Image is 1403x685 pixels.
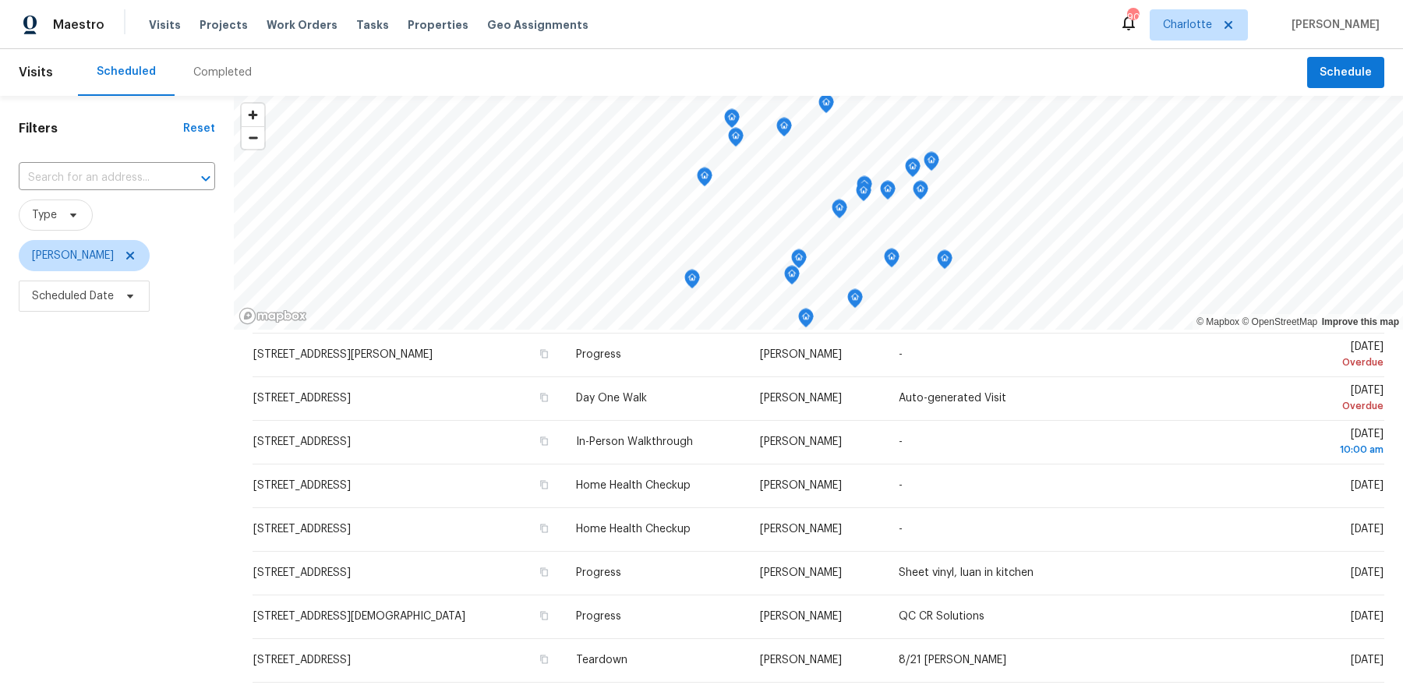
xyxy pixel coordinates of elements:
div: Map marker [905,158,921,182]
div: Map marker [880,181,896,205]
div: Overdue [1238,398,1384,414]
button: Copy Address [537,521,551,535]
span: Auto-generated Visit [899,393,1006,404]
div: Map marker [924,152,939,176]
span: [PERSON_NAME] [760,436,842,447]
span: Maestro [53,17,104,33]
button: Copy Address [537,347,551,361]
span: QC CR Solutions [899,611,984,622]
span: - [899,480,903,491]
div: Map marker [784,266,800,290]
span: Projects [200,17,248,33]
span: Progress [576,611,621,622]
span: Visits [19,55,53,90]
span: [STREET_ADDRESS] [253,524,351,535]
span: Visits [149,17,181,33]
span: Scheduled Date [32,288,114,304]
div: Map marker [832,199,847,224]
div: Map marker [776,118,792,142]
canvas: Map [234,96,1403,330]
a: Improve this map [1322,316,1399,327]
span: Teardown [576,655,627,666]
div: Map marker [791,249,807,274]
span: [STREET_ADDRESS] [253,480,351,491]
span: [DATE] [1238,429,1384,457]
div: Scheduled [97,64,156,79]
button: Open [195,168,217,189]
button: Copy Address [537,434,551,448]
div: Map marker [847,289,863,313]
div: Map marker [884,249,899,273]
span: [STREET_ADDRESS] [253,436,351,447]
span: Tasks [356,19,389,30]
span: [PERSON_NAME] [760,567,842,578]
div: Map marker [798,309,814,333]
span: [PERSON_NAME] [760,393,842,404]
span: - [899,349,903,360]
span: [PERSON_NAME] [32,248,114,263]
button: Copy Address [537,390,551,404]
span: [DATE] [1351,655,1384,666]
span: 8/21 [PERSON_NAME] [899,655,1006,666]
button: Copy Address [537,565,551,579]
span: - [899,524,903,535]
div: Map marker [937,250,952,274]
button: Copy Address [537,609,551,623]
div: Map marker [857,176,872,200]
span: [PERSON_NAME] [760,349,842,360]
span: [DATE] [1351,611,1384,622]
button: Copy Address [537,478,551,492]
div: Overdue [1238,355,1384,370]
span: Type [32,207,57,223]
span: [STREET_ADDRESS][PERSON_NAME] [253,349,433,360]
span: [PERSON_NAME] [760,524,842,535]
span: [DATE] [1351,524,1384,535]
button: Copy Address [537,652,551,666]
span: - [899,436,903,447]
div: 90 [1127,9,1138,25]
div: Map marker [818,94,834,118]
button: Zoom out [242,126,264,149]
span: Home Health Checkup [576,524,691,535]
span: Properties [408,17,468,33]
span: In-Person Walkthrough [576,436,693,447]
button: Schedule [1307,57,1384,89]
a: OpenStreetMap [1242,316,1317,327]
span: Geo Assignments [487,17,588,33]
span: Schedule [1320,63,1372,83]
div: Map marker [684,270,700,294]
span: [STREET_ADDRESS][DEMOGRAPHIC_DATA] [253,611,465,622]
div: Map marker [724,109,740,133]
span: [PERSON_NAME] [1285,17,1380,33]
div: 10:00 am [1238,442,1384,457]
button: Zoom in [242,104,264,126]
input: Search for an address... [19,166,171,190]
a: Mapbox homepage [239,307,307,325]
span: Progress [576,349,621,360]
div: Map marker [856,182,871,207]
span: [PERSON_NAME] [760,611,842,622]
h1: Filters [19,121,183,136]
div: Reset [183,121,215,136]
span: [DATE] [1238,385,1384,414]
span: Sheet vinyl, luan in kitchen [899,567,1034,578]
span: Charlotte [1163,17,1212,33]
span: Progress [576,567,621,578]
div: Completed [193,65,252,80]
span: [PERSON_NAME] [760,480,842,491]
span: [STREET_ADDRESS] [253,655,351,666]
span: [STREET_ADDRESS] [253,393,351,404]
a: Mapbox [1196,316,1239,327]
span: Zoom out [242,127,264,149]
span: [DATE] [1351,480,1384,491]
div: Map marker [913,181,928,205]
span: [STREET_ADDRESS] [253,567,351,578]
div: Map marker [697,168,712,192]
span: Home Health Checkup [576,480,691,491]
span: [DATE] [1351,567,1384,578]
div: Map marker [728,128,744,152]
span: Day One Walk [576,393,647,404]
span: [DATE] [1238,341,1384,370]
span: Work Orders [267,17,337,33]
